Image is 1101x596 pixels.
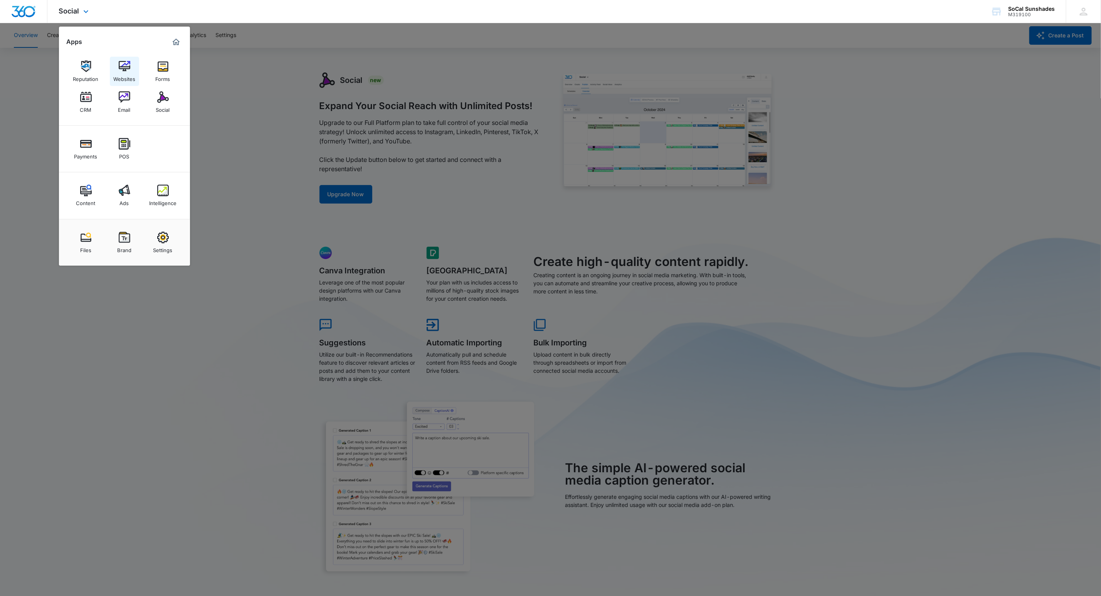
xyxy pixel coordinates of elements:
[120,196,129,206] div: Ads
[74,150,97,160] div: Payments
[110,228,139,257] a: Brand
[71,181,101,210] a: Content
[80,243,91,253] div: Files
[59,7,79,15] span: Social
[148,181,178,210] a: Intelligence
[117,243,131,253] div: Brand
[149,196,176,206] div: Intelligence
[118,103,131,113] div: Email
[148,228,178,257] a: Settings
[110,57,139,86] a: Websites
[153,243,173,253] div: Settings
[156,72,170,82] div: Forms
[110,88,139,117] a: Email
[71,228,101,257] a: Files
[148,88,178,117] a: Social
[170,36,182,48] a: Marketing 360® Dashboard
[110,181,139,210] a: Ads
[71,57,101,86] a: Reputation
[80,103,92,113] div: CRM
[119,150,129,160] div: POS
[1008,12,1055,17] div: account id
[71,88,101,117] a: CRM
[71,134,101,163] a: Payments
[76,196,96,206] div: Content
[110,134,139,163] a: POS
[73,72,99,82] div: Reputation
[67,38,82,45] h2: Apps
[113,72,135,82] div: Websites
[148,57,178,86] a: Forms
[1008,6,1055,12] div: account name
[156,103,170,113] div: Social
